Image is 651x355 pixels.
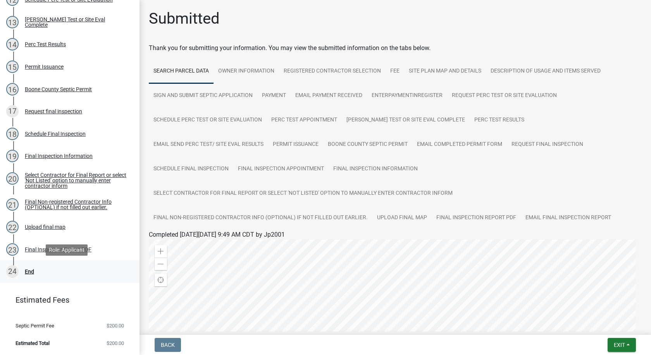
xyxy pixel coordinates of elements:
div: Perc Test Results [25,42,66,47]
div: Role: Applicant [46,244,88,256]
div: 14 [6,38,19,50]
div: Request final inspection [25,109,82,114]
div: Final Inspection Information [25,153,93,159]
span: $200.00 [107,341,124,346]
div: 19 [6,150,19,162]
div: 23 [6,243,19,256]
a: Estimated Fees [6,292,127,308]
div: Final Inspection Report PDF [25,247,91,252]
div: 20 [6,172,19,185]
span: Septic Permit Fee [15,323,54,328]
span: Back [161,342,175,348]
div: 13 [6,16,19,28]
a: Request final inspection [507,132,588,157]
div: Thank you for submitting your information. You may view the submitted information on the tabs below. [149,43,642,53]
a: Perc Test Appointment [267,108,342,133]
span: Estimated Total [15,341,50,346]
h1: Submitted [149,9,220,28]
a: Final Inspection Appointment [233,157,329,182]
div: Zoom in [155,245,167,258]
div: 17 [6,105,19,118]
a: [PERSON_NAME] Test or Site Eval Complete [342,108,470,133]
span: Completed [DATE][DATE] 9:49 AM CDT by Jp2001 [149,231,285,238]
a: Owner Information [214,59,279,84]
a: Fee [386,59,404,84]
a: Description of usage and Items Served [486,59,605,84]
a: Email Completed Permit Form [412,132,507,157]
a: Permit Issuance [268,132,323,157]
div: Upload final map [25,224,65,230]
div: 18 [6,128,19,140]
span: Exit [614,342,625,348]
div: Select Contractor for Final Report or select 'Not Listed' option to manually enter contractor inform [25,172,127,189]
div: 22 [6,221,19,233]
a: Final Inspection Report PDF [432,206,521,230]
div: Boone County Septic Permit [25,87,92,92]
a: Payment [257,83,291,108]
a: Email Send Perc Test/ Site Eval Results [149,132,268,157]
a: Email Payment Received [291,83,367,108]
div: Zoom out [155,258,167,270]
a: Upload final map [372,206,432,230]
a: Request perc test or site evaluation [447,83,561,108]
button: Back [155,338,181,352]
div: 24 [6,265,19,278]
a: Email Final Inspection Report [521,206,616,230]
div: Schedule Final Inspection [25,131,86,137]
a: Sign and Submit Septic Application [149,83,257,108]
div: Final Non-registered Contractor Info (OPTIONAL) if not filled out earlier. [25,199,127,210]
a: Search Parcel Data [149,59,214,84]
button: Exit [608,338,636,352]
a: Site Plan Map and Details [404,59,486,84]
a: EnterPaymentInRegister [367,83,447,108]
span: $200.00 [107,323,124,328]
div: 15 [6,61,19,73]
a: Perc Test Results [470,108,529,133]
div: End [25,269,34,274]
a: Final Inspection Information [329,157,422,182]
div: Permit Issuance [25,64,64,69]
a: Select Contractor for Final Report or select 'Not Listed' option to manually enter contractor inform [149,181,457,206]
div: 16 [6,83,19,95]
div: 21 [6,198,19,211]
a: Schedule Final Inspection [149,157,233,182]
a: Schedule Perc Test or Site Evaluation [149,108,267,133]
div: [PERSON_NAME] Test or Site Eval Complete [25,17,127,28]
a: Registered Contractor Selection [279,59,386,84]
div: Find my location [155,274,167,286]
a: Final Non-registered Contractor Info (OPTIONAL) if not filled out earlier. [149,206,372,230]
a: Boone County Septic Permit [323,132,412,157]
